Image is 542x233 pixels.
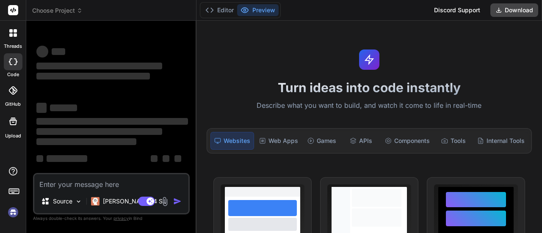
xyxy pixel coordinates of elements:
[151,155,158,162] span: ‌
[202,4,237,16] button: Editor
[36,138,136,145] span: ‌
[6,205,20,219] img: signin
[36,155,43,162] span: ‌
[160,197,170,206] img: attachment
[4,43,22,50] label: threads
[32,6,83,15] span: Choose Project
[36,103,47,113] span: ‌
[50,104,77,111] span: ‌
[429,3,485,17] div: Discord Support
[33,214,190,222] p: Always double-check its answers. Your in Bind
[163,155,169,162] span: ‌
[210,132,254,150] div: Websites
[47,155,87,162] span: ‌
[174,155,181,162] span: ‌
[36,63,162,69] span: ‌
[53,197,72,206] p: Source
[103,197,166,206] p: [PERSON_NAME] 4 S..
[7,71,19,78] label: code
[36,118,188,125] span: ‌
[5,101,21,108] label: GitHub
[237,4,279,16] button: Preview
[52,48,65,55] span: ‌
[202,80,537,95] h1: Turn ideas into code instantly
[36,73,150,79] span: ‌
[303,132,340,150] div: Games
[113,216,129,221] span: privacy
[202,100,537,111] p: Describe what you want to build, and watch it come to life in real-time
[173,197,182,206] img: icon
[435,132,472,150] div: Tools
[5,132,21,140] label: Upload
[91,197,100,206] img: Claude 4 Sonnet
[36,128,162,135] span: ‌
[474,132,528,150] div: Internal Tools
[490,3,538,17] button: Download
[256,132,301,150] div: Web Apps
[75,198,82,205] img: Pick Models
[382,132,433,150] div: Components
[36,46,48,58] span: ‌
[342,132,379,150] div: APIs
